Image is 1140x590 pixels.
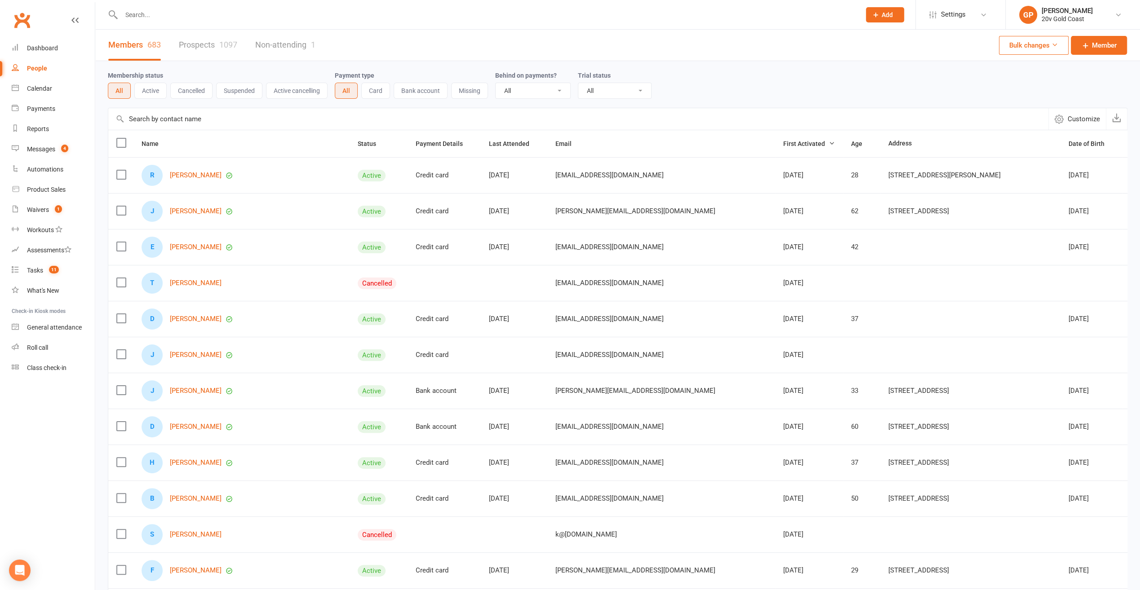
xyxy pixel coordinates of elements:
[170,531,222,538] a: [PERSON_NAME]
[555,562,715,579] span: [PERSON_NAME][EMAIL_ADDRESS][DOMAIN_NAME]
[1068,114,1100,124] span: Customize
[882,11,893,18] span: Add
[311,40,315,49] div: 1
[489,172,539,179] div: [DATE]
[783,279,835,287] div: [DATE]
[12,200,95,220] a: Waivers 1
[1042,15,1093,23] div: 20v Gold Coast
[358,457,386,469] div: Active
[783,138,835,149] button: First Activated
[358,170,386,181] div: Active
[1069,423,1114,431] div: [DATE]
[1069,138,1114,149] button: Date of Birth
[1071,36,1127,55] a: Member
[416,459,473,467] div: Credit card
[170,351,222,359] a: [PERSON_NAME]
[61,145,68,152] span: 4
[142,308,163,330] div: D
[142,140,169,147] span: Name
[108,72,163,79] label: Membership status
[27,226,54,233] div: Workouts
[851,243,872,251] div: 42
[1069,387,1114,395] div: [DATE]
[27,186,66,193] div: Product Sales
[266,83,328,99] button: Active cancelling
[416,138,473,149] button: Payment Details
[851,140,872,147] span: Age
[880,130,1060,157] th: Address
[12,260,95,281] a: Tasks 11
[851,387,872,395] div: 33
[142,237,163,258] div: E
[451,83,488,99] button: Missing
[49,266,59,273] span: 11
[851,315,872,323] div: 37
[416,172,473,179] div: Credit card
[12,139,95,159] a: Messages 4
[1069,140,1114,147] span: Date of Birth
[142,138,169,149] button: Name
[27,364,67,371] div: Class check-in
[12,240,95,260] a: Assessments
[416,140,473,147] span: Payment Details
[12,317,95,338] a: General attendance kiosk mode
[489,567,539,574] div: [DATE]
[489,459,539,467] div: [DATE]
[358,421,386,433] div: Active
[142,273,163,294] div: T
[416,567,473,574] div: Credit card
[783,531,835,538] div: [DATE]
[142,452,163,473] div: H
[27,344,48,351] div: Roll call
[27,44,58,52] div: Dashboard
[1042,7,1093,15] div: [PERSON_NAME]
[11,9,33,31] a: Clubworx
[142,201,163,222] div: J
[27,267,43,274] div: Tasks
[555,490,664,507] span: [EMAIL_ADDRESS][DOMAIN_NAME]
[1069,315,1114,323] div: [DATE]
[783,387,835,395] div: [DATE]
[12,338,95,358] a: Roll call
[1069,495,1114,502] div: [DATE]
[55,205,62,213] span: 1
[170,83,213,99] button: Cancelled
[888,387,1052,395] div: [STREET_ADDRESS]
[108,30,161,61] a: Members683
[142,488,163,509] div: B
[27,247,71,254] div: Assessments
[12,99,95,119] a: Payments
[358,529,396,541] div: Cancelled
[489,387,539,395] div: [DATE]
[170,387,222,395] a: [PERSON_NAME]
[578,72,611,79] label: Trial status
[358,140,386,147] span: Status
[27,206,49,213] div: Waivers
[888,567,1052,574] div: [STREET_ADDRESS]
[142,560,163,581] div: F
[416,207,473,215] div: Credit card
[555,140,581,147] span: Email
[142,524,163,545] div: S
[999,36,1069,55] button: Bulk changes
[555,346,664,363] span: [EMAIL_ADDRESS][DOMAIN_NAME]
[170,243,222,251] a: [PERSON_NAME]
[866,7,904,22] button: Add
[27,65,47,72] div: People
[888,172,1052,179] div: [STREET_ADDRESS][PERSON_NAME]
[489,495,539,502] div: [DATE]
[1069,207,1114,215] div: [DATE]
[27,287,59,294] div: What's New
[555,203,715,220] span: [PERSON_NAME][EMAIL_ADDRESS][DOMAIN_NAME]
[941,4,966,25] span: Settings
[358,313,386,325] div: Active
[358,493,386,505] div: Active
[783,172,835,179] div: [DATE]
[783,567,835,574] div: [DATE]
[27,85,52,92] div: Calendar
[12,358,95,378] a: Class kiosk mode
[416,387,473,395] div: Bank account
[555,418,664,435] span: [EMAIL_ADDRESS][DOMAIN_NAME]
[170,315,222,323] a: [PERSON_NAME]
[12,281,95,301] a: What's New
